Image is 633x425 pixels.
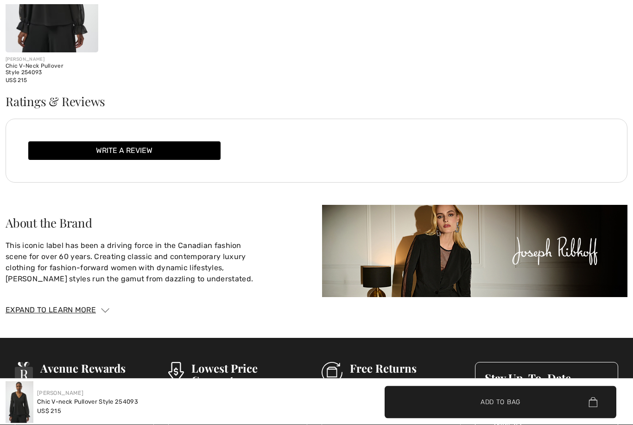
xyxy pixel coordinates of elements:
[6,305,627,316] div: Expand to Learn More
[6,241,311,285] p: This iconic label has been a driving force in the Canadian fashion scene for over 60 years. Creat...
[191,362,307,387] h3: Lowest Price Guarantee
[485,372,609,384] h3: Stay Up-To-Date
[40,362,153,374] h3: Avenue Rewards
[385,386,616,419] button: Add to Bag
[6,57,98,63] div: [PERSON_NAME]
[101,309,109,313] img: Arrow1.svg
[322,362,342,383] img: Free Returns
[37,390,83,396] a: [PERSON_NAME]
[481,397,520,407] span: Add to Bag
[6,381,33,423] img: Chic V-Neck Pullover Style 254093
[37,407,61,414] span: US$ 215
[589,397,597,407] img: Bag.svg
[6,217,311,229] div: About the Brand
[37,397,138,406] div: Chic V-neck Pullover Style 254093
[168,362,184,383] img: Lowest Price Guarantee
[6,63,98,76] div: Chic V-Neck Pullover Style 254093
[322,205,627,298] img: About the Brand
[6,77,27,84] span: US$ 215
[15,362,33,383] img: Avenue Rewards
[28,142,221,160] button: Write a review
[6,96,627,108] h3: Ratings & Reviews
[350,362,449,374] h3: Free Returns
